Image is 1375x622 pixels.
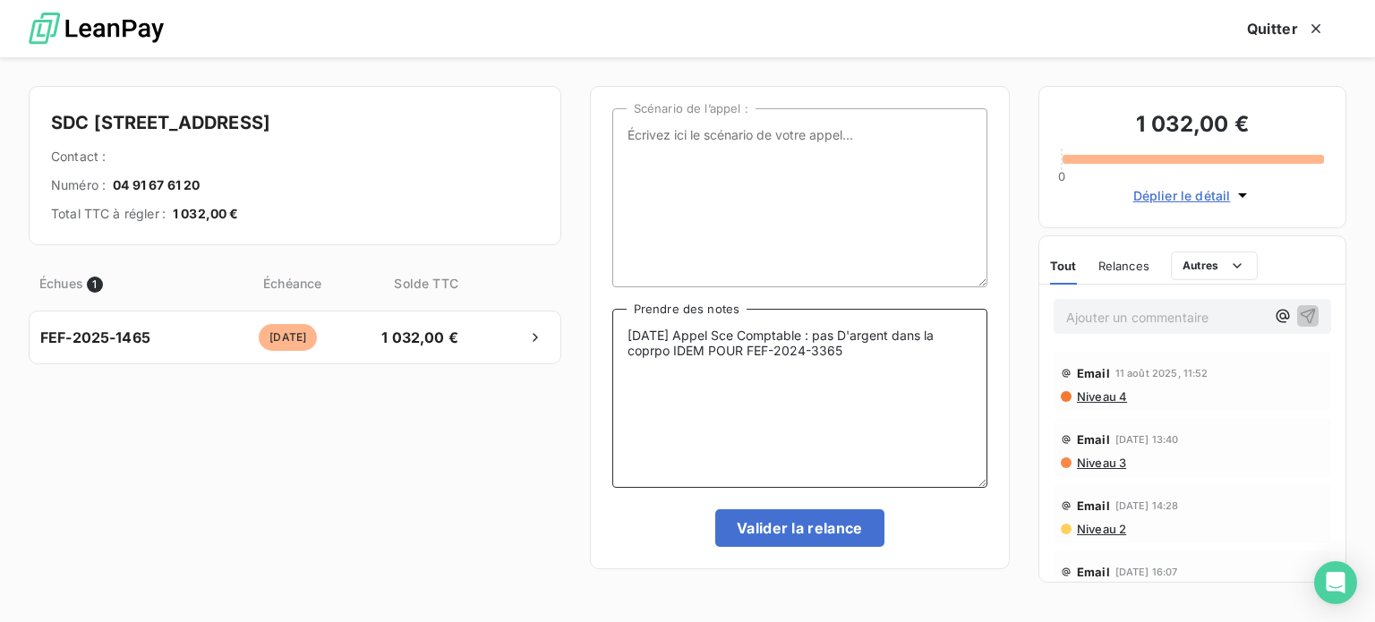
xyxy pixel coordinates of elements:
[1050,259,1077,273] span: Tout
[209,274,376,293] span: Échéance
[259,324,317,351] span: [DATE]
[1077,498,1110,513] span: Email
[51,176,106,194] span: Numéro :
[1098,259,1149,273] span: Relances
[87,277,103,293] span: 1
[1061,108,1324,144] h3: 1 032,00 €
[1115,368,1208,379] span: 11 août 2025, 11:52
[1171,251,1258,280] button: Autres
[1128,185,1258,206] button: Déplier le détail
[51,108,539,137] h4: SDC [STREET_ADDRESS]
[1115,434,1179,445] span: [DATE] 13:40
[1226,10,1346,47] button: Quitter
[29,4,164,54] img: logo LeanPay
[380,274,474,293] span: Solde TTC
[1077,432,1110,447] span: Email
[1075,456,1126,470] span: Niveau 3
[373,327,467,348] span: 1 032,00 €
[1077,565,1110,579] span: Email
[113,176,200,194] span: 04 91 67 61 20
[1075,389,1127,404] span: Niveau 4
[1115,567,1178,577] span: [DATE] 16:07
[1133,186,1231,205] span: Déplier le détail
[51,148,106,166] span: Contact :
[1115,500,1179,511] span: [DATE] 14:28
[1075,522,1126,536] span: Niveau 2
[39,274,83,293] span: Échues
[51,205,166,223] span: Total TTC à régler :
[1314,561,1357,604] div: Open Intercom Messenger
[1077,366,1110,380] span: Email
[612,309,987,488] textarea: [DATE] Appel Sce Comptable : pas D'argent dans la coprpo IDEM POUR FEF-2024-3365
[715,509,884,547] button: Valider la relance
[1058,169,1065,183] span: 0
[40,327,150,348] span: FEF-2025-1465
[173,205,239,223] span: 1 032,00 €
